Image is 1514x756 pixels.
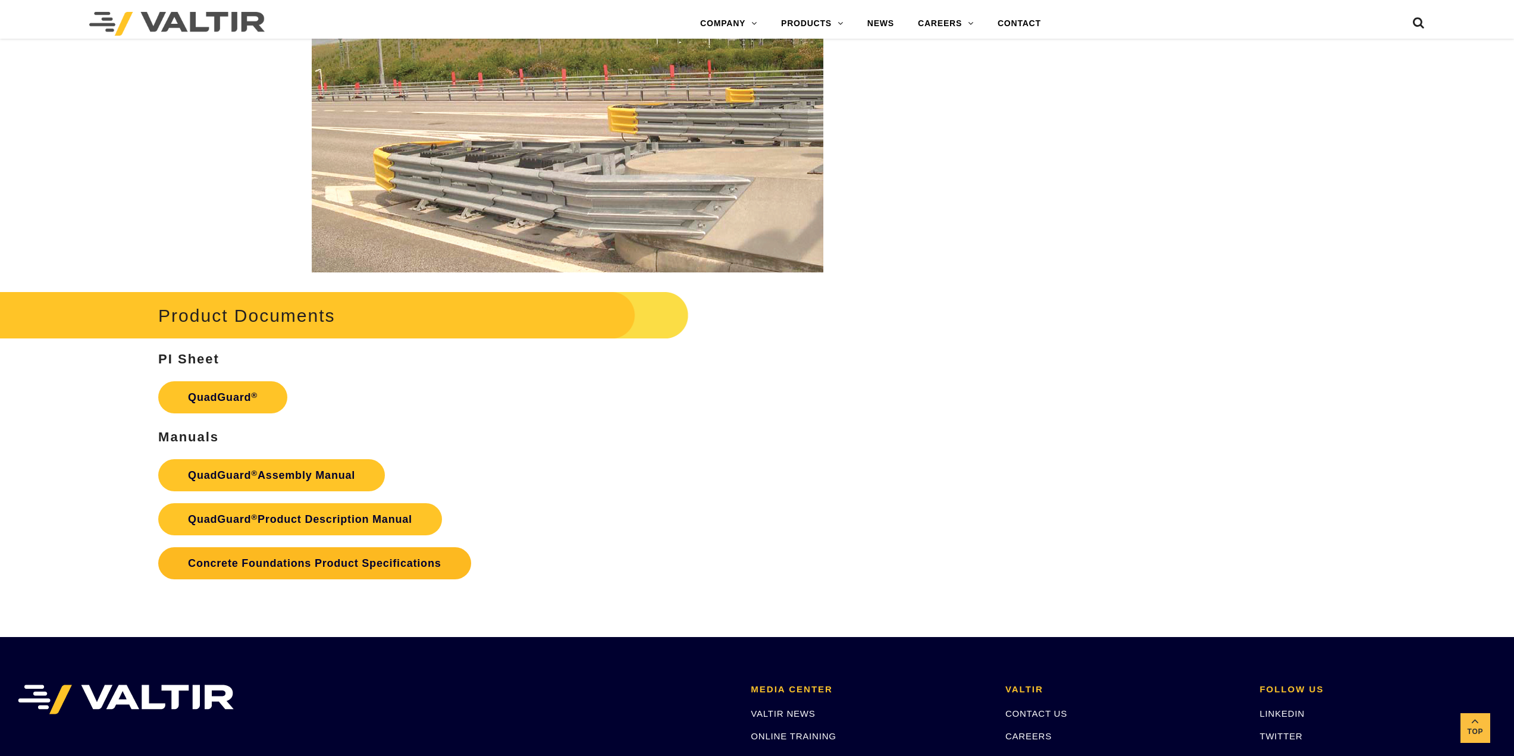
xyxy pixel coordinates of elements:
a: CONTACT US [1005,708,1067,719]
a: QuadGuard®Product Description Manual [158,503,442,535]
a: Top [1460,713,1490,743]
sup: ® [251,469,258,478]
a: CAREERS [906,12,986,36]
a: LINKEDIN [1259,708,1305,719]
a: PRODUCTS [769,12,855,36]
sup: ® [251,513,258,522]
a: Concrete Foundations Product Specifications [158,547,471,579]
h2: MEDIA CENTER [751,685,988,695]
h2: VALTIR [1005,685,1242,695]
a: CAREERS [1005,731,1052,741]
img: VALTIR [18,685,234,714]
strong: Manuals [158,429,219,444]
a: VALTIR NEWS [751,708,815,719]
sup: ® [251,391,258,400]
span: Top [1460,725,1490,739]
a: QuadGuard® [158,381,287,413]
a: CONTACT [986,12,1053,36]
a: TWITTER [1259,731,1302,741]
a: COMPANY [688,12,769,36]
a: QuadGuard®Assembly Manual [158,459,385,491]
h2: FOLLOW US [1259,685,1496,695]
strong: PI Sheet [158,352,220,366]
a: ONLINE TRAINING [751,731,836,741]
a: NEWS [855,12,906,36]
img: Valtir [89,12,265,36]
